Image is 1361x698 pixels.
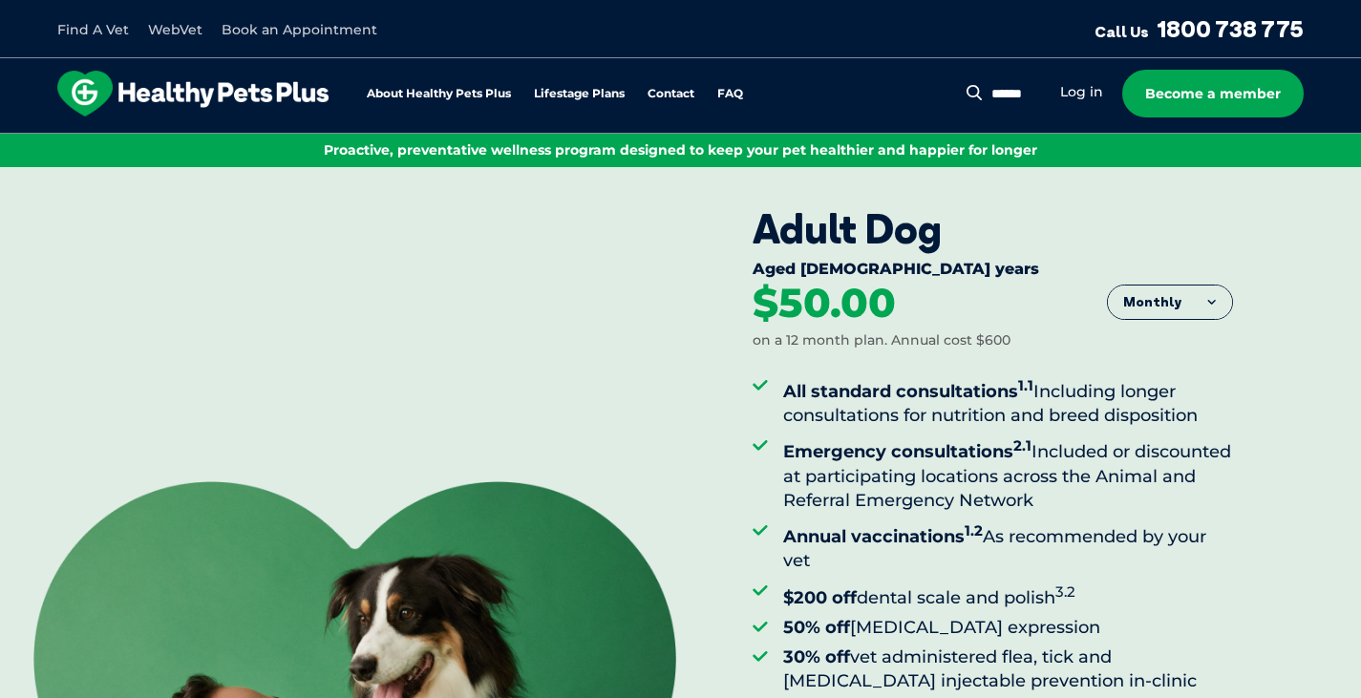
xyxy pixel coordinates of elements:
[753,283,896,325] div: $50.00
[222,21,377,38] a: Book an Appointment
[783,646,850,667] strong: 30% off
[1013,436,1031,455] sup: 2.1
[783,587,857,608] strong: $200 off
[783,617,850,638] strong: 50% off
[148,21,202,38] a: WebVet
[367,88,511,100] a: About Healthy Pets Plus
[648,88,694,100] a: Contact
[783,373,1233,428] li: Including longer consultations for nutrition and breed disposition
[534,88,625,100] a: Lifestage Plans
[783,381,1033,402] strong: All standard consultations
[1095,22,1149,41] span: Call Us
[783,580,1233,610] li: dental scale and polish
[783,526,983,547] strong: Annual vaccinations
[1122,70,1304,117] a: Become a member
[57,21,129,38] a: Find A Vet
[1018,376,1033,394] sup: 1.1
[965,521,983,539] sup: 1.2
[57,71,329,116] img: hpp-logo
[753,260,1233,283] div: Aged [DEMOGRAPHIC_DATA] years
[783,441,1031,462] strong: Emergency consultations
[783,518,1233,573] li: As recommended by your vet
[963,83,987,102] button: Search
[783,434,1233,513] li: Included or discounted at participating locations across the Animal and Referral Emergency Network
[753,331,1010,350] div: on a 12 month plan. Annual cost $600
[324,141,1037,159] span: Proactive, preventative wellness program designed to keep your pet healthier and happier for longer
[717,88,743,100] a: FAQ
[753,205,1233,253] div: Adult Dog
[1108,286,1232,320] button: Monthly
[783,645,1233,693] li: vet administered flea, tick and [MEDICAL_DATA] injectable prevention in-clinic
[783,616,1233,640] li: [MEDICAL_DATA] expression
[1055,582,1075,601] sup: 3.2
[1060,83,1103,101] a: Log in
[1095,14,1304,43] a: Call Us1800 738 775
